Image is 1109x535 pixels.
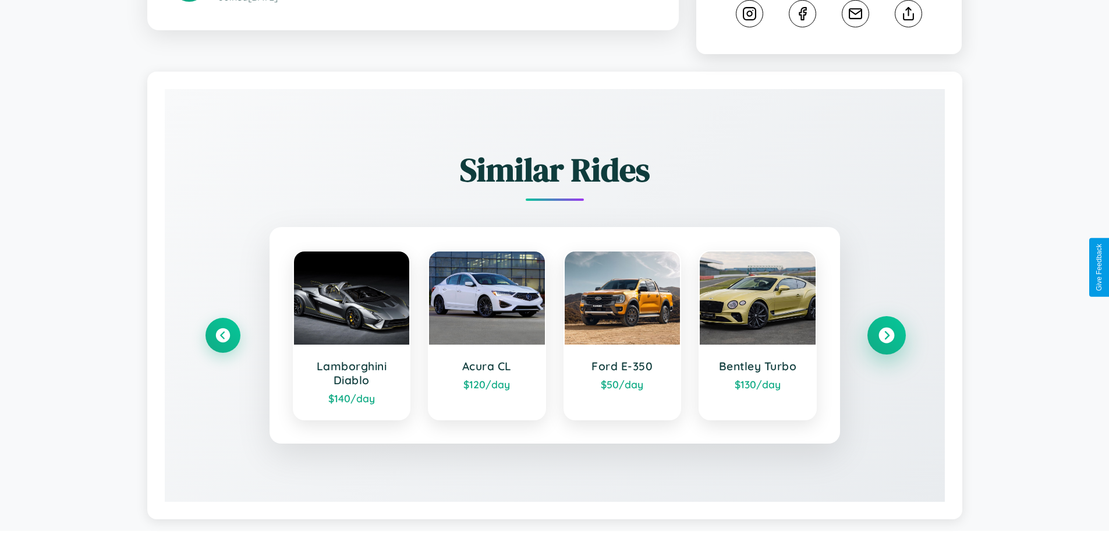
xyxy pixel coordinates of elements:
[699,250,817,420] a: Bentley Turbo$130/day
[711,359,804,373] h3: Bentley Turbo
[1095,244,1103,291] div: Give Feedback
[441,378,533,391] div: $ 120 /day
[564,250,682,420] a: Ford E-350$50/day
[576,378,669,391] div: $ 50 /day
[306,392,398,405] div: $ 140 /day
[293,250,411,420] a: Lamborghini Diablo$140/day
[711,378,804,391] div: $ 130 /day
[428,250,546,420] a: Acura CL$120/day
[306,359,398,387] h3: Lamborghini Diablo
[441,359,533,373] h3: Acura CL
[576,359,669,373] h3: Ford E-350
[205,147,904,192] h2: Similar Rides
